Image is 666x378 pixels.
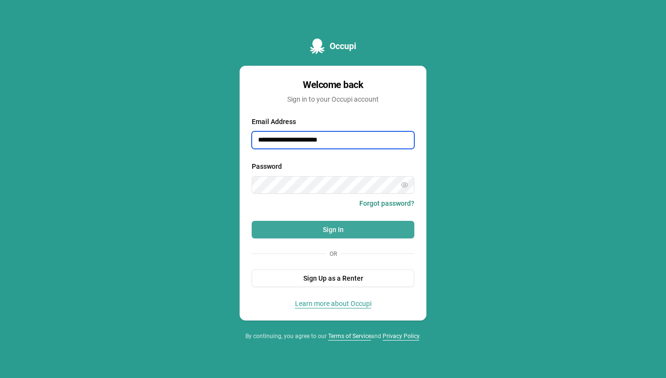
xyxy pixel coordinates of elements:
span: Or [326,250,341,258]
label: Email Address [252,118,296,126]
a: Privacy Policy [383,333,419,340]
span: Occupi [330,39,356,53]
button: Sign Up as a Renter [252,270,414,287]
a: Occupi [310,38,356,54]
div: By continuing, you agree to our and . [240,332,426,340]
a: Terms of Service [328,333,371,340]
div: Welcome back [252,78,414,91]
label: Password [252,162,282,170]
div: Sign in to your Occupi account [252,94,414,104]
button: Sign In [252,221,414,238]
button: Forgot password? [359,198,414,208]
a: Learn more about Occupi [295,300,371,307]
